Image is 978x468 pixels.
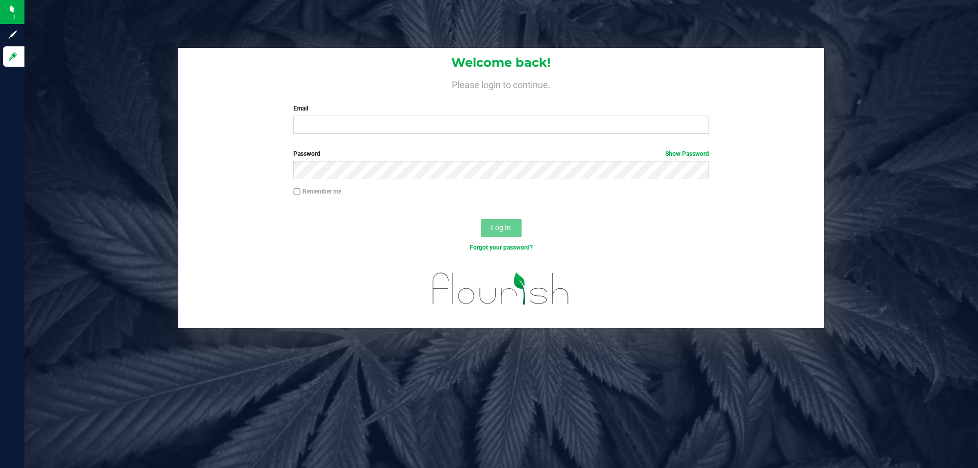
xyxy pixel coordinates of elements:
[8,51,18,62] inline-svg: Log in
[293,150,320,157] span: Password
[665,150,709,157] a: Show Password
[420,263,582,315] img: flourish_logo.svg
[293,188,301,196] input: Remember me
[491,224,511,232] span: Log In
[8,30,18,40] inline-svg: Sign up
[470,244,533,251] a: Forgot your password?
[481,219,522,237] button: Log In
[178,56,824,69] h1: Welcome back!
[178,77,824,90] h4: Please login to continue.
[293,187,341,196] label: Remember me
[293,104,709,113] label: Email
